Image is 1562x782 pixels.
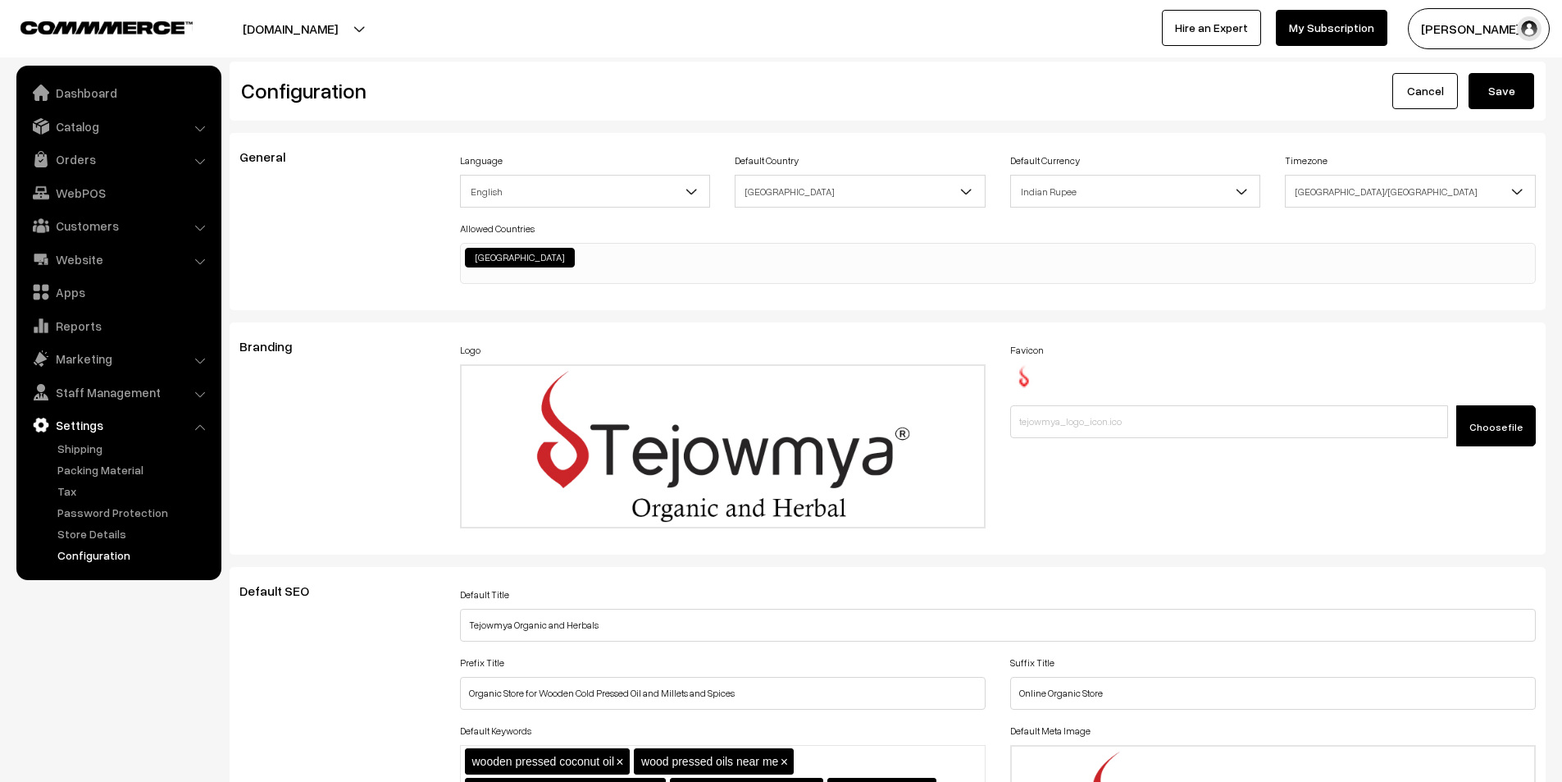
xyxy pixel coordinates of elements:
li: India [465,248,575,268]
a: Customers [20,211,216,240]
a: Tax [53,482,216,500]
span: Branding [239,338,312,354]
button: [DOMAIN_NAME] [185,8,395,49]
a: Dashboard [20,78,216,107]
a: COMMMERCE [20,16,164,36]
button: Save [1469,73,1534,109]
a: Apps [20,277,216,307]
span: wood pressed oils near me [641,755,778,768]
label: Prefix Title [460,656,504,670]
a: Website [20,245,216,274]
label: Default Keywords [460,724,531,739]
span: wooden pressed coconut oil [472,755,615,768]
label: Language [460,153,503,168]
span: Asia/Kolkata [1286,177,1535,206]
a: Catalog [20,112,216,141]
span: × [781,755,788,769]
span: × [616,755,623,769]
a: Staff Management [20,377,216,407]
span: India [735,177,985,206]
span: Indian Rupee [1010,175,1261,208]
input: Prefix Title [460,677,986,710]
label: Allowed Countries [460,222,535,236]
label: Default Country [735,153,799,168]
span: English [460,175,711,208]
a: Store Details [53,525,216,542]
label: Favicon [1010,343,1044,358]
span: India [735,175,986,208]
label: Suffix Title [1010,656,1054,670]
a: Reports [20,311,216,341]
label: Default Title [460,588,509,602]
a: Settings [20,410,216,440]
a: My Subscription [1276,10,1387,46]
span: Choose file [1469,421,1523,433]
a: Orders [20,144,216,174]
img: 17109053589933tejowmya_logo_icon.ico [1010,364,1035,389]
label: Default Meta Image [1010,724,1091,739]
a: WebPOS [20,178,216,208]
span: General [239,149,305,165]
span: Default SEO [239,583,329,599]
span: Asia/Kolkata [1285,175,1536,208]
a: Shipping [53,440,216,457]
a: Configuration [53,546,216,564]
label: Timezone [1285,153,1327,168]
button: [PERSON_NAME] ps [1408,8,1550,49]
img: user [1517,16,1542,41]
a: Marketing [20,344,216,373]
img: COMMMERCE [20,21,193,34]
label: Logo [460,343,480,358]
input: tejowmya_logo_icon.ico [1010,405,1448,438]
input: Suffix Title [1010,677,1536,710]
a: Hire an Expert [1162,10,1261,46]
span: Indian Rupee [1011,177,1260,206]
h2: Configuration [241,78,876,103]
span: English [461,177,710,206]
a: Cancel [1392,73,1458,109]
a: Password Protection [53,504,216,521]
input: Title [460,609,1537,642]
label: Default Currency [1010,153,1080,168]
a: Packing Material [53,461,216,478]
